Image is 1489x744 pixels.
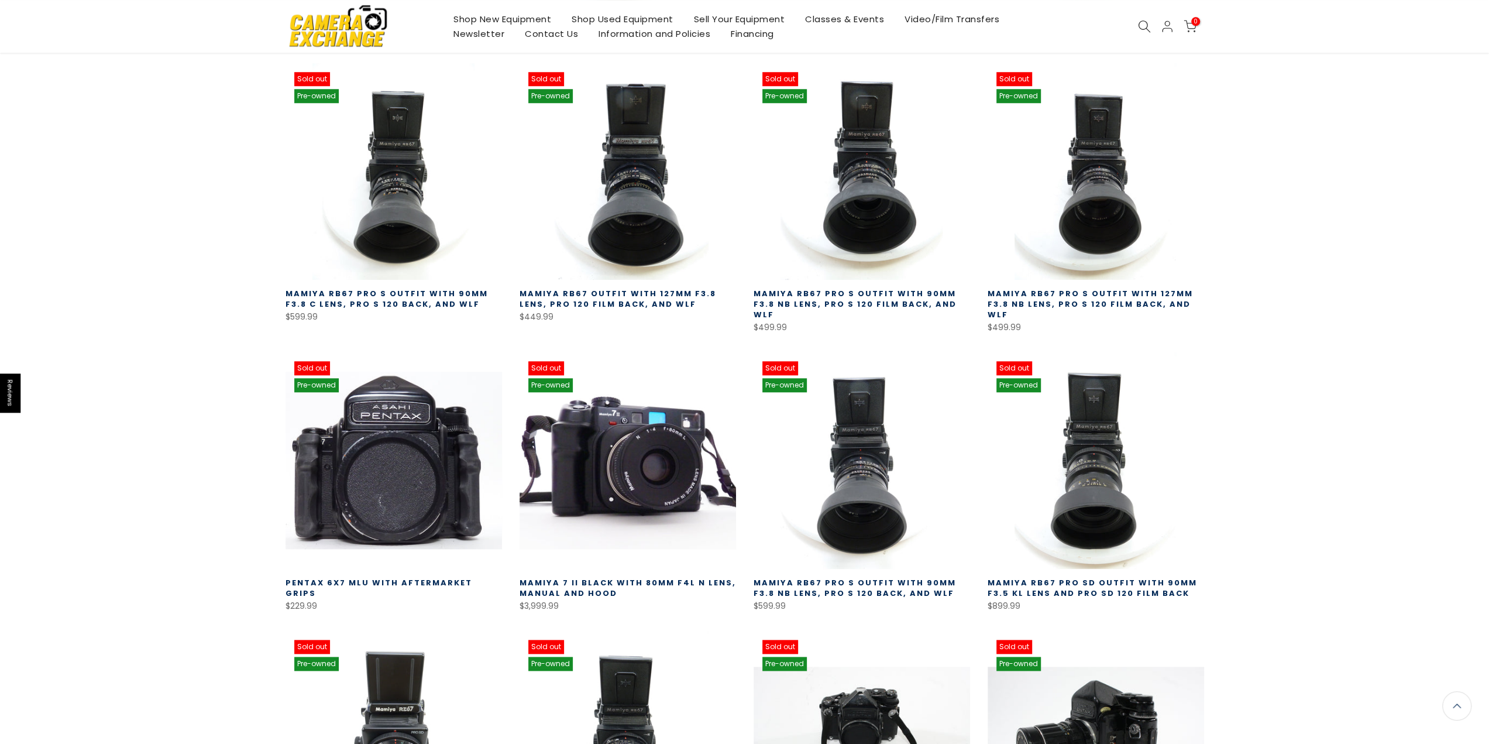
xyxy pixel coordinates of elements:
a: Contact Us [514,26,588,41]
a: Pentax 6x7 MLU with Aftermarket Grips [286,577,472,599]
a: Shop Used Equipment [561,12,683,26]
div: $899.99 [988,599,1204,613]
div: $449.99 [520,310,736,324]
a: Back to the top [1442,691,1471,721]
a: Mamiya RB67 Pro S Outfit with 90MM F3.8 NB Lens, Pro S 120 Film Back, and WLF [754,288,957,320]
a: Newsletter [443,26,514,41]
a: Mamiya RB67 Pro S Outfit with 127MM f3.8 NB Lens, Pro S 120 Film Back, and WLF [988,288,1193,320]
a: Classes & Events [795,12,894,26]
div: $3,999.99 [520,599,736,613]
a: Mamiya 7 II Black with 80mm f4L N Lens, Manual and Hood [520,577,736,599]
a: Financing [720,26,784,41]
a: Mamiya RB67 Outfit with 127MM F3.8 Lens, Pro 120 Film Back, and WLF [520,288,716,310]
div: $599.99 [754,599,970,613]
a: 0 [1184,20,1196,33]
div: $229.99 [286,599,502,613]
a: Video/Film Transfers [894,12,1009,26]
a: Sell Your Equipment [683,12,795,26]
a: Mamiya RB67 Pro S Outfit with 90MM f3.8 C Lens, Pro S 120 Back, and WLF [286,288,488,310]
a: Information and Policies [588,26,720,41]
span: 0 [1191,17,1200,26]
div: $599.99 [286,310,502,324]
a: Shop New Equipment [443,12,561,26]
div: $499.99 [988,320,1204,335]
a: Mamiya RB67 Pro S Outfit with 90MM F3.8 NB Lens, Pro S 120 Back, and WLF [754,577,956,599]
div: $499.99 [754,320,970,335]
a: Mamiya RB67 Pro SD Outfit with 90MM F3.5 KL Lens and Pro SD 120 Film Back [988,577,1197,599]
